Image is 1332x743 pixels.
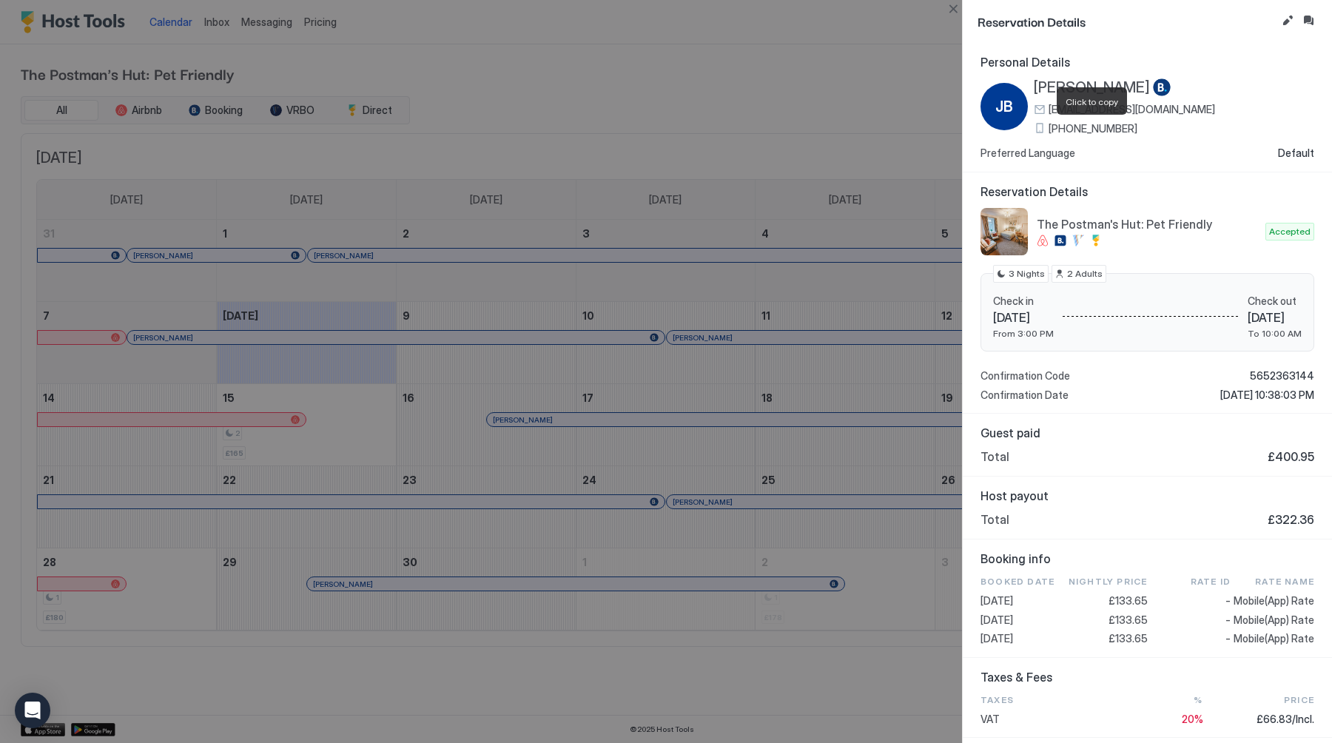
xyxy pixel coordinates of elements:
[1268,512,1314,527] span: £322.36
[980,693,1091,707] span: Taxes
[1250,369,1314,383] span: 5652363144
[1049,122,1137,135] span: [PHONE_NUMBER]
[1234,613,1314,627] span: Mobile(App) Rate
[1194,693,1202,707] span: %
[980,426,1314,440] span: Guest paid
[993,295,1054,308] span: Check in
[1248,310,1302,325] span: [DATE]
[1234,594,1314,608] span: Mobile(App) Rate
[1182,713,1203,726] span: 20%
[980,713,1091,726] span: VAT
[1248,328,1302,339] span: To 10:00 AM
[1225,594,1231,608] span: -
[980,488,1314,503] span: Host payout
[1066,96,1118,107] span: Click to copy
[980,389,1069,402] span: Confirmation Date
[980,369,1070,383] span: Confirmation Code
[993,310,1054,325] span: [DATE]
[980,613,1064,627] span: [DATE]
[1109,594,1148,608] span: £133.65
[1225,632,1231,645] span: -
[1255,575,1314,588] span: Rate Name
[993,328,1054,339] span: From 3:00 PM
[980,670,1314,685] span: Taxes & Fees
[1067,267,1103,280] span: 2 Adults
[980,184,1314,199] span: Reservation Details
[980,449,1009,464] span: Total
[1284,693,1314,707] span: Price
[1299,12,1317,30] button: Inbox
[980,575,1064,588] span: Booked Date
[1191,575,1231,588] span: Rate ID
[980,55,1314,70] span: Personal Details
[1220,389,1314,402] span: [DATE] 10:38:03 PM
[980,632,1064,645] span: [DATE]
[1009,267,1045,280] span: 3 Nights
[1225,613,1231,627] span: -
[1037,217,1259,232] span: The Postman's Hut: Pet Friendly
[1109,632,1148,645] span: £133.65
[980,208,1028,255] div: listing image
[1269,225,1311,238] span: Accepted
[980,512,1009,527] span: Total
[980,594,1064,608] span: [DATE]
[980,551,1314,566] span: Booking info
[1268,449,1314,464] span: £400.95
[1109,613,1148,627] span: £133.65
[1234,632,1314,645] span: Mobile(App) Rate
[1034,78,1150,97] span: [PERSON_NAME]
[15,693,50,728] div: Open Intercom Messenger
[1248,295,1302,308] span: Check out
[980,147,1075,160] span: Preferred Language
[995,95,1013,118] span: JB
[978,12,1276,30] span: Reservation Details
[1257,713,1314,726] span: £66.83/Incl.
[1069,575,1148,588] span: Nightly Price
[1049,103,1215,116] span: [EMAIL_ADDRESS][DOMAIN_NAME]
[1279,12,1296,30] button: Edit reservation
[1278,147,1314,160] span: Default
